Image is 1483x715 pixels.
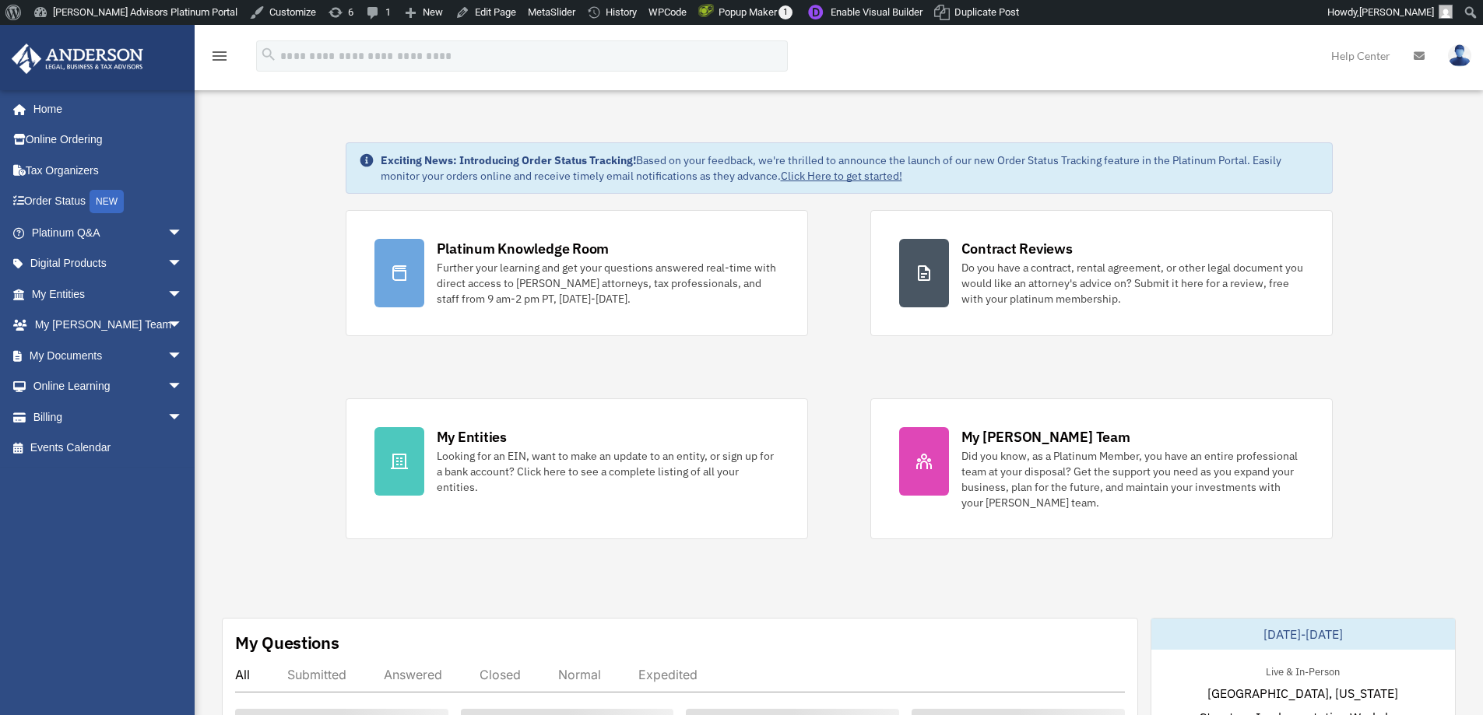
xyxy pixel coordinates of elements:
[381,152,1320,184] div: Based on your feedback, we're thrilled to announce the launch of our new Order Status Tracking fe...
[11,340,206,371] a: My Documentsarrow_drop_down
[11,279,206,310] a: My Entitiesarrow_drop_down
[1320,25,1402,86] a: Help Center
[167,371,199,403] span: arrow_drop_down
[870,210,1333,336] a: Contract Reviews Do you have a contract, rental agreement, or other legal document you would like...
[167,217,199,249] span: arrow_drop_down
[210,52,229,65] a: menu
[1359,6,1434,18] span: [PERSON_NAME]
[346,210,808,336] a: Platinum Knowledge Room Further your learning and get your questions answered real-time with dire...
[11,93,199,124] a: Home
[437,239,610,258] div: Platinum Knowledge Room
[167,401,199,433] span: arrow_drop_down
[384,667,442,682] div: Answered
[437,427,507,447] div: My Entities
[1151,619,1455,650] div: [DATE]-[DATE]
[961,239,1073,258] div: Contract Reviews
[235,631,339,654] div: My Questions
[1253,662,1352,678] div: Live & In-Person
[11,186,206,218] a: Order StatusNEW
[558,667,601,682] div: Normal
[480,667,521,682] div: Closed
[778,5,792,19] span: 1
[235,667,250,682] div: All
[381,153,636,167] strong: Exciting News: Introducing Order Status Tracking!
[1448,44,1471,67] img: User Pic
[781,169,902,183] a: Click Here to get started!
[260,46,277,63] i: search
[287,667,346,682] div: Submitted
[346,398,808,539] a: My Entities Looking for an EIN, want to make an update to an entity, or sign up for a bank accoun...
[870,398,1333,539] a: My [PERSON_NAME] Team Did you know, as a Platinum Member, you have an entire professional team at...
[961,427,1130,447] div: My [PERSON_NAME] Team
[167,310,199,342] span: arrow_drop_down
[167,248,199,280] span: arrow_drop_down
[11,217,206,248] a: Platinum Q&Aarrow_drop_down
[437,448,779,495] div: Looking for an EIN, want to make an update to an entity, or sign up for a bank account? Click her...
[11,310,206,341] a: My [PERSON_NAME] Teamarrow_drop_down
[11,371,206,402] a: Online Learningarrow_drop_down
[11,401,206,433] a: Billingarrow_drop_down
[1207,684,1398,703] span: [GEOGRAPHIC_DATA], [US_STATE]
[90,190,124,213] div: NEW
[167,279,199,310] span: arrow_drop_down
[167,340,199,372] span: arrow_drop_down
[11,248,206,279] a: Digital Productsarrow_drop_down
[437,260,779,307] div: Further your learning and get your questions answered real-time with direct access to [PERSON_NAM...
[7,44,148,74] img: Anderson Advisors Platinum Portal
[961,260,1304,307] div: Do you have a contract, rental agreement, or other legal document you would like an attorney's ad...
[11,124,206,156] a: Online Ordering
[11,155,206,186] a: Tax Organizers
[638,667,698,682] div: Expedited
[961,448,1304,510] div: Did you know, as a Platinum Member, you have an entire professional team at your disposal? Get th...
[11,433,206,464] a: Events Calendar
[210,47,229,65] i: menu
